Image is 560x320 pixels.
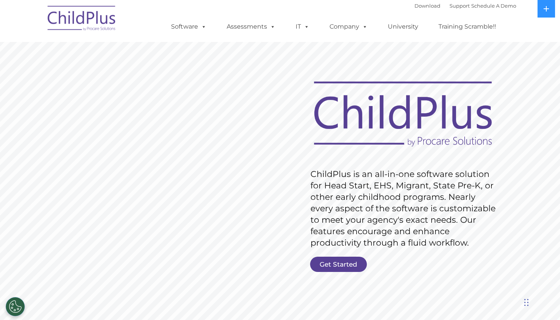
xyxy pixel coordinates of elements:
rs-layer: ChildPlus is an all-in-one software solution for Head Start, EHS, Migrant, State Pre-K, or other ... [310,169,499,249]
a: Schedule A Demo [471,3,516,9]
div: Drag [524,291,529,314]
button: Cookies Settings [6,297,25,316]
a: Assessments [219,19,283,34]
a: Company [322,19,375,34]
a: Download [414,3,440,9]
a: University [380,19,426,34]
a: Support [450,3,470,9]
iframe: Chat Widget [522,283,560,320]
img: ChildPlus by Procare Solutions [44,0,120,39]
a: IT [288,19,317,34]
a: Software [163,19,214,34]
a: Get Started [310,257,367,272]
font: | [414,3,516,9]
a: Training Scramble!! [431,19,504,34]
